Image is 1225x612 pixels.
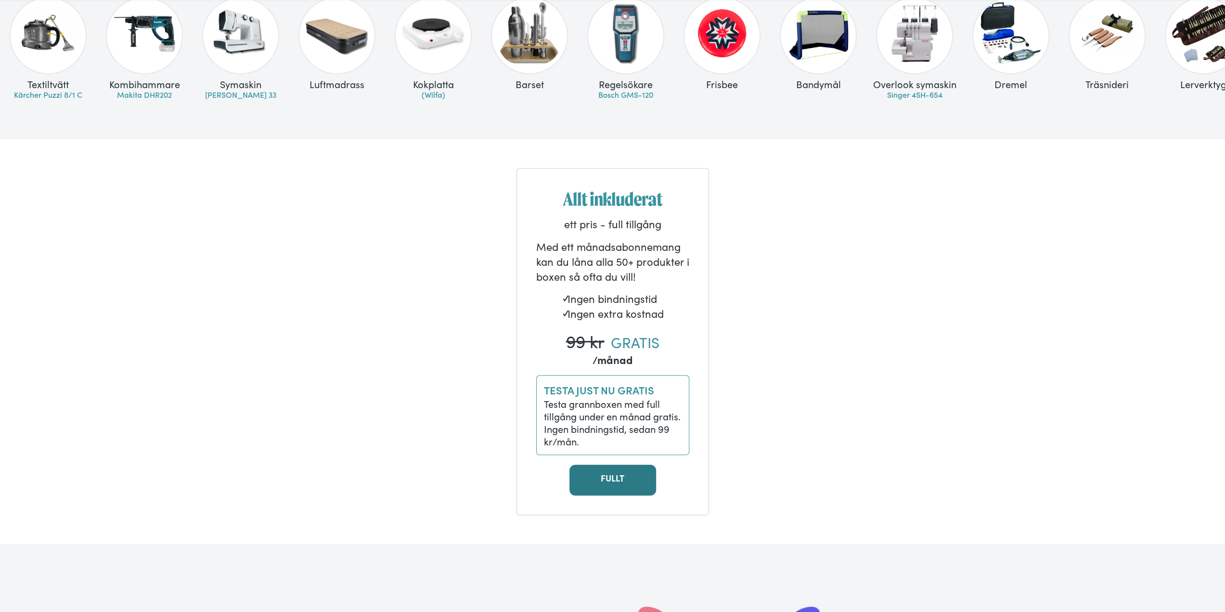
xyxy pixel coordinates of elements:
a: FULLT [569,465,656,495]
div: Träsnideri [1059,79,1155,90]
a: (Wilfa) [422,89,445,100]
div: Bandymål [770,79,866,90]
strong: ✓ [561,291,567,306]
a: Makita DHR202 [117,89,172,100]
a: [PERSON_NAME] 33 [205,89,276,100]
a: Kärcher Puzzi 8/1 C [14,89,82,100]
div: Overlook symaskin [866,79,963,90]
p: 99 kr [566,329,605,352]
div: Frisbee [674,79,770,90]
strong: ✓ [561,306,567,321]
a: Singer 4SH-654 [887,89,942,100]
div: Kokplatta [385,79,481,90]
p: TESTA JUST NU GRATIS [544,383,682,398]
a: Bosch GMS-120 [598,89,653,100]
p: Ingen bindningstid Ingen extra kostnad [561,291,664,321]
strong: GRATIS [605,335,659,350]
div: Symaskin [193,79,289,90]
div: Luftmadrass [289,79,385,90]
div: Dremel [963,79,1059,90]
strong: /månad [593,352,633,367]
div: Regelsökare [578,79,674,90]
p: ett pris - full tillgång [564,217,661,232]
div: Testa grannboxen med full tillgång under en månad gratis. Ingen bindningstid, sedan 99 kr/mån. [544,397,682,447]
strong: Allt inkluderat [563,188,662,210]
div: Barset [481,79,578,90]
p: Med ett månadsabonnemang kan du låna alla 50+ produkter i boxen så ofta du vill! [536,239,689,284]
div: Kombihammare [96,79,193,90]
